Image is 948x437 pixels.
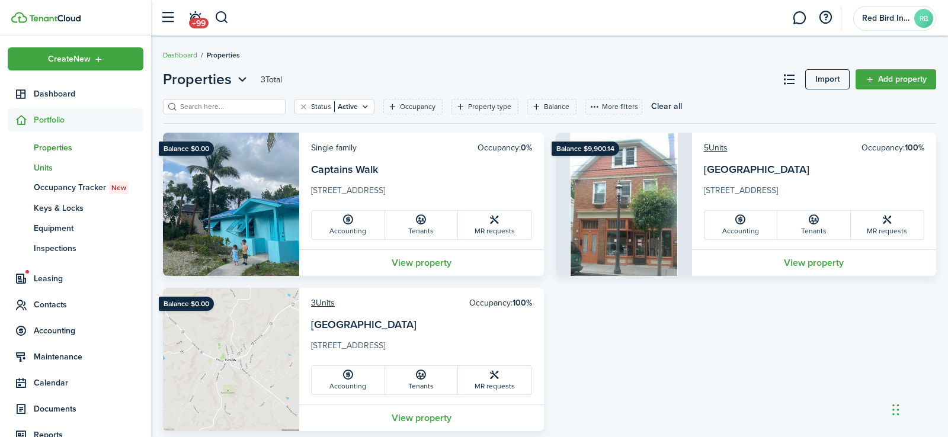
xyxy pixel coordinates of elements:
button: Clear all [651,99,682,114]
filter-tag: Open filter [451,99,518,114]
a: Import [805,69,850,89]
a: Occupancy TrackerNew [8,178,143,198]
card-header-left: Single family [311,142,357,154]
a: Messaging [788,3,811,33]
iframe: Chat Widget [889,380,948,437]
a: [GEOGRAPHIC_DATA] [704,162,809,177]
a: Accounting [312,366,385,394]
span: New [111,182,126,193]
input: Search here... [177,101,281,113]
a: View property [299,404,544,431]
filter-tag-label: Property type [468,101,511,112]
ribbon: Balance $0.00 [159,297,214,311]
span: Create New [48,55,91,63]
button: Search [214,8,229,28]
button: More filters [585,99,642,114]
span: Leasing [34,272,143,285]
span: Portfolio [34,114,143,126]
button: Open sidebar [156,7,179,29]
button: Open menu [163,69,250,90]
filter-tag-label: Occupancy [400,101,435,112]
a: Units [8,158,143,178]
span: Documents [34,403,143,415]
button: Open resource center [815,8,835,28]
filter-tag: Open filter [527,99,577,114]
a: Notifications [184,3,206,33]
a: Accounting [704,211,778,239]
ribbon: Balance $0.00 [159,142,214,156]
card-header-right: Occupancy: [478,142,532,154]
a: Dashboard [163,50,197,60]
a: 5Units [704,142,728,154]
b: 100% [513,297,532,309]
a: MR requests [851,211,924,239]
button: Clear filter [299,102,309,111]
b: 0% [521,142,532,154]
a: Equipment [8,218,143,238]
a: MR requests [458,211,531,239]
a: Tenants [777,211,851,239]
span: Dashboard [34,88,143,100]
button: Open menu [8,47,143,70]
a: Properties [8,137,143,158]
span: Calendar [34,377,143,389]
a: Inspections [8,238,143,258]
span: Occupancy Tracker [34,181,143,194]
span: Properties [34,142,143,154]
ribbon: Balance $9,900.14 [552,142,619,156]
span: Keys & Locks [34,202,143,214]
img: TenantCloud [11,12,27,23]
img: Property avatar [163,288,299,431]
a: Tenants [385,211,459,239]
img: Property avatar [556,133,692,276]
span: Units [34,162,143,174]
filter-tag: Open filter [383,99,443,114]
span: +99 [189,18,209,28]
span: Red Bird Investments, LLC [862,14,909,23]
span: Equipment [34,222,143,234]
a: Keys & Locks [8,198,143,218]
span: Maintenance [34,351,143,363]
filter-tag-label: Status [311,101,331,112]
a: 3Units [311,297,335,309]
a: MR requests [458,366,531,394]
button: Properties [163,69,250,90]
a: Captains Walk [311,162,378,177]
a: Accounting [312,211,385,239]
a: View property [692,249,937,276]
filter-tag-value: Active [334,101,358,112]
header-page-total: 3 Total [261,73,282,86]
img: TenantCloud [29,15,81,22]
a: Add property [856,69,936,89]
b: 100% [905,142,924,154]
filter-tag-label: Balance [544,101,569,112]
avatar-text: RB [914,9,933,28]
a: [GEOGRAPHIC_DATA] [311,317,417,332]
card-description: [STREET_ADDRESS] [704,184,925,203]
div: Drag [892,392,899,428]
card-header-right: Occupancy: [861,142,924,154]
card-description: [STREET_ADDRESS] [311,339,532,358]
span: Properties [163,69,232,90]
span: Contacts [34,298,143,311]
filter-tag: Open filter [294,99,374,114]
span: Accounting [34,324,143,337]
a: View property [299,249,544,276]
span: Properties [207,50,240,60]
card-description: [STREET_ADDRESS] [311,184,532,203]
img: Property avatar [163,133,299,276]
card-header-right: Occupancy: [469,297,532,309]
a: Tenants [385,366,459,394]
span: Inspections [34,242,143,255]
a: Dashboard [8,82,143,105]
